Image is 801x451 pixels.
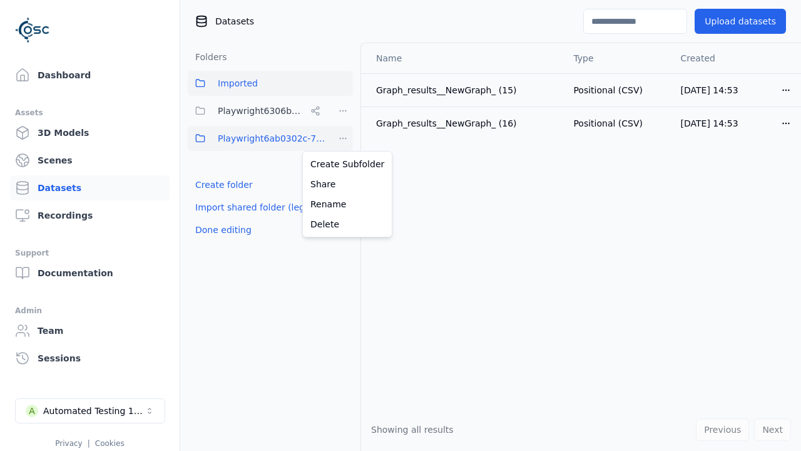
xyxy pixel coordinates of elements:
[305,194,389,214] a: Rename
[305,174,389,194] a: Share
[305,214,389,234] a: Delete
[305,154,389,174] a: Create Subfolder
